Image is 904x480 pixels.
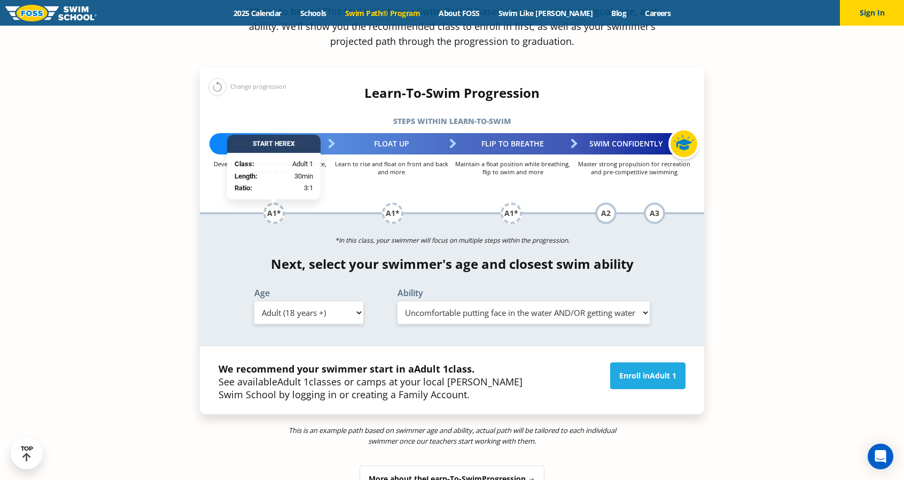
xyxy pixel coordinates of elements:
div: Open Intercom Messenger [868,444,893,469]
span: Adult 1 [650,370,676,381]
strong: Class: [235,160,254,168]
p: Where to begin? This tool will show a Swim Path® based on your swimmer’s goal, age, and ability. ... [243,4,661,49]
span: Adult 1 [292,159,313,169]
a: 2025 Calendar [224,8,291,18]
span: 30min [294,171,313,181]
span: 3:1 [304,183,313,193]
div: Flip to Breathe [452,133,573,154]
a: Blog [602,8,636,18]
div: Change progression [208,78,286,96]
label: Ability [398,289,650,297]
p: This is an example path based on swimmer age and ability, actual path will be tailored to each in... [286,425,619,446]
span: Adult 1 [277,375,309,388]
div: TOP [21,445,33,462]
p: Learn to rise and float on front and back and more [331,160,452,176]
a: Careers [636,8,680,18]
p: *In this class, your swimmer will focus on multiple steps within the progression. [200,233,704,248]
div: Start Here [227,135,321,153]
p: See available classes or camps at your local [PERSON_NAME] Swim School by logging in or creating ... [219,362,526,401]
h4: Learn-To-Swim Progression [200,86,704,100]
h5: Steps within Learn-to-Swim [200,114,704,129]
a: Enroll inAdult 1 [610,362,685,389]
strong: We recommend your swimmer start in a class. [219,362,474,375]
div: Water Adjustment [209,133,331,154]
img: FOSS Swim School Logo [5,5,97,21]
div: A2 [595,203,617,224]
p: Master strong propulsion for recreation and pre-competitive swimming [573,160,695,176]
label: Age [254,289,363,297]
a: Swim Like [PERSON_NAME] [489,8,602,18]
span: X [291,140,295,148]
div: A3 [644,203,665,224]
div: Float Up [331,133,452,154]
h4: Next, select your swimmer's age and closest swim ability [200,257,704,272]
p: Maintain a float position while breathing, flip to swim and more [452,160,573,176]
a: About FOSS [430,8,489,18]
div: Swim Confidently [573,133,695,154]
strong: Length: [235,172,258,180]
a: Swim Path® Program [336,8,429,18]
p: Develop comfort with water on the face, submersion and more [209,160,331,176]
span: Adult 1 [414,362,448,375]
a: Schools [291,8,336,18]
strong: Ratio: [235,184,252,192]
